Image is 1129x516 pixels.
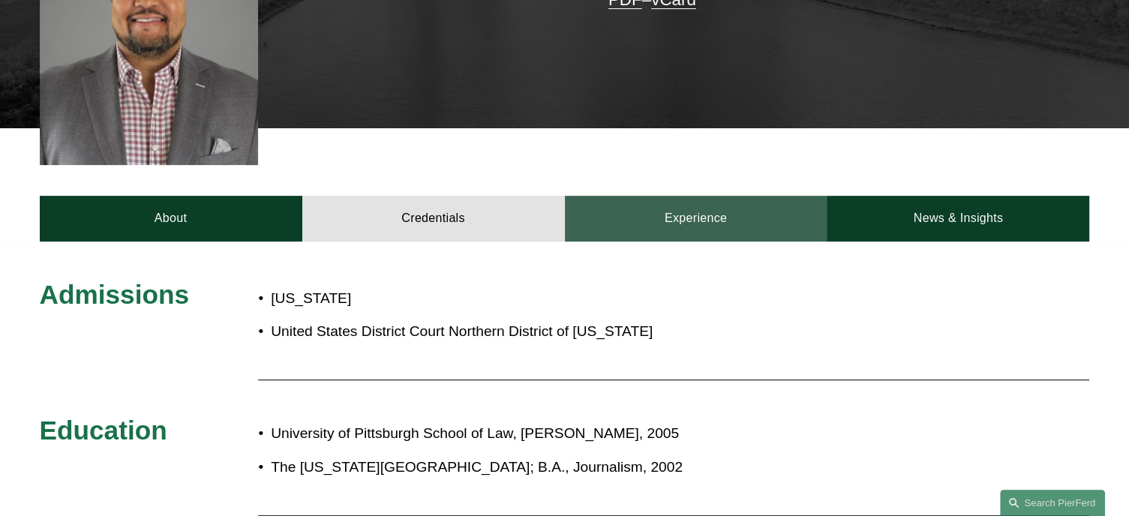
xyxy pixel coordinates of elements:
[302,196,565,241] a: Credentials
[565,196,827,241] a: Experience
[40,280,189,309] span: Admissions
[271,319,740,345] p: United States District Court Northern District of [US_STATE]
[40,415,167,445] span: Education
[271,454,958,481] p: The [US_STATE][GEOGRAPHIC_DATA]; B.A., Journalism, 2002
[1000,490,1105,516] a: Search this site
[271,421,958,447] p: University of Pittsburgh School of Law, [PERSON_NAME], 2005
[827,196,1089,241] a: News & Insights
[271,286,740,312] p: [US_STATE]
[40,196,302,241] a: About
